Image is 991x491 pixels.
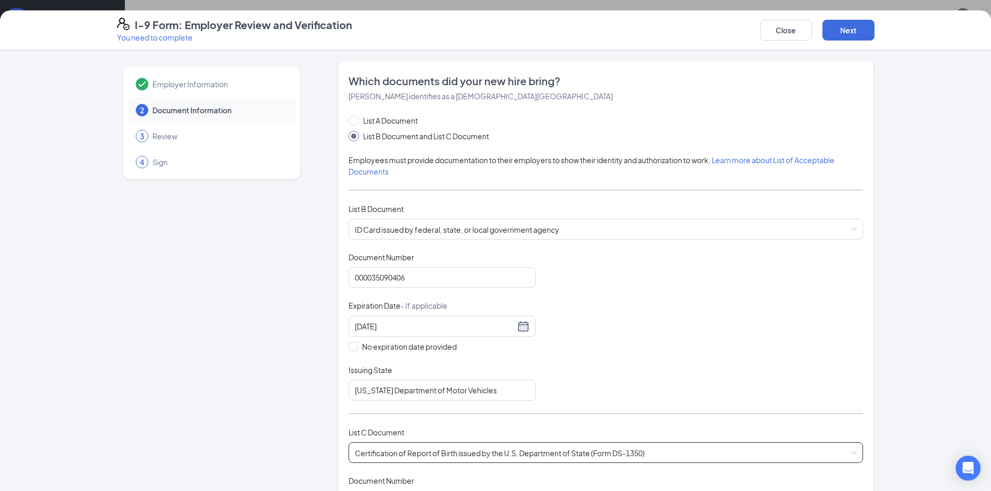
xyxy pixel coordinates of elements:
button: Close [760,20,812,41]
span: List A Document [359,115,422,126]
button: Next [822,20,874,41]
svg: Checkmark [136,78,148,90]
span: Sign [152,157,286,167]
span: List B Document and List C Document [359,130,493,142]
span: ID Card issued by federal, state, or local government agency [355,219,857,239]
span: Which documents did your new hire bring? [349,74,863,88]
p: You need to complete [117,32,352,43]
span: [PERSON_NAME] identifies as a [DEMOGRAPHIC_DATA][GEOGRAPHIC_DATA] [349,91,613,101]
span: Employer Information [152,79,286,89]
span: Certification of Report of Birth issued by the U.S. Department of State (Form DS-1350) [355,443,857,462]
span: Document Number [349,252,414,262]
div: Open Intercom Messenger [956,456,981,481]
span: Document Information [152,105,286,115]
svg: FormI9EVerifyIcon [117,18,130,30]
span: Expiration Date [349,300,447,311]
h4: I-9 Form: Employer Review and Verification [135,18,352,32]
span: List C Document [349,428,404,437]
span: List B Document [349,204,404,214]
span: 4 [140,157,144,167]
span: Employees must provide documentation to their employers to show their identity and authorization ... [349,155,834,176]
span: - If applicable [401,301,447,310]
span: 3 [140,131,144,141]
span: Review [152,131,286,141]
span: Document Number [349,475,414,486]
span: No expiration date provided [358,341,461,352]
input: 09/16/2025 [355,321,515,332]
span: 2 [140,105,144,115]
span: Issuing State [349,365,392,375]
